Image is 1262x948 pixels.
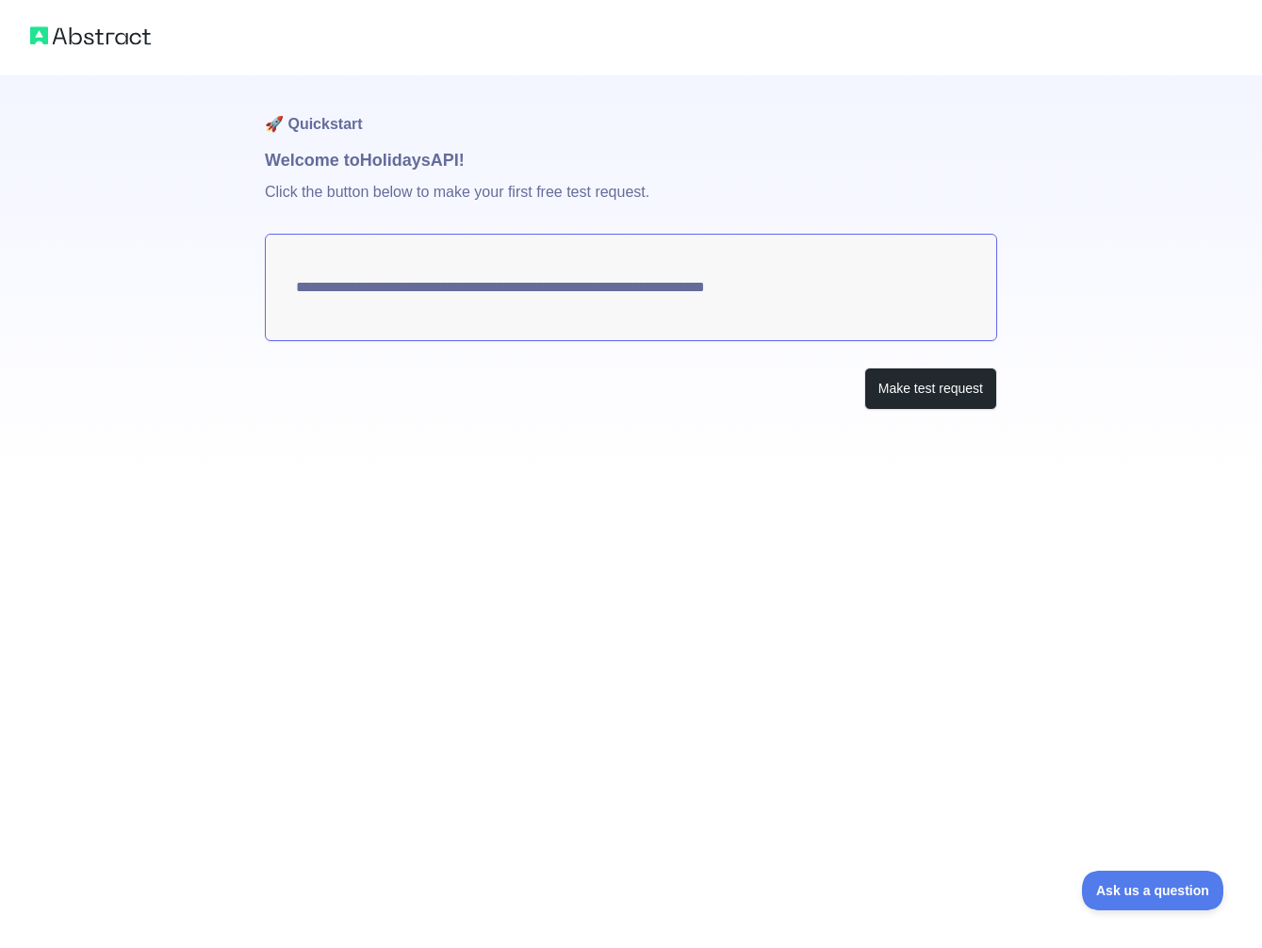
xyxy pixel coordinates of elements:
[1082,871,1224,910] iframe: Toggle Customer Support
[265,75,997,147] h1: 🚀 Quickstart
[864,368,997,410] button: Make test request
[265,147,997,173] h1: Welcome to Holidays API!
[30,23,151,49] img: Abstract logo
[265,173,997,234] p: Click the button below to make your first free test request.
